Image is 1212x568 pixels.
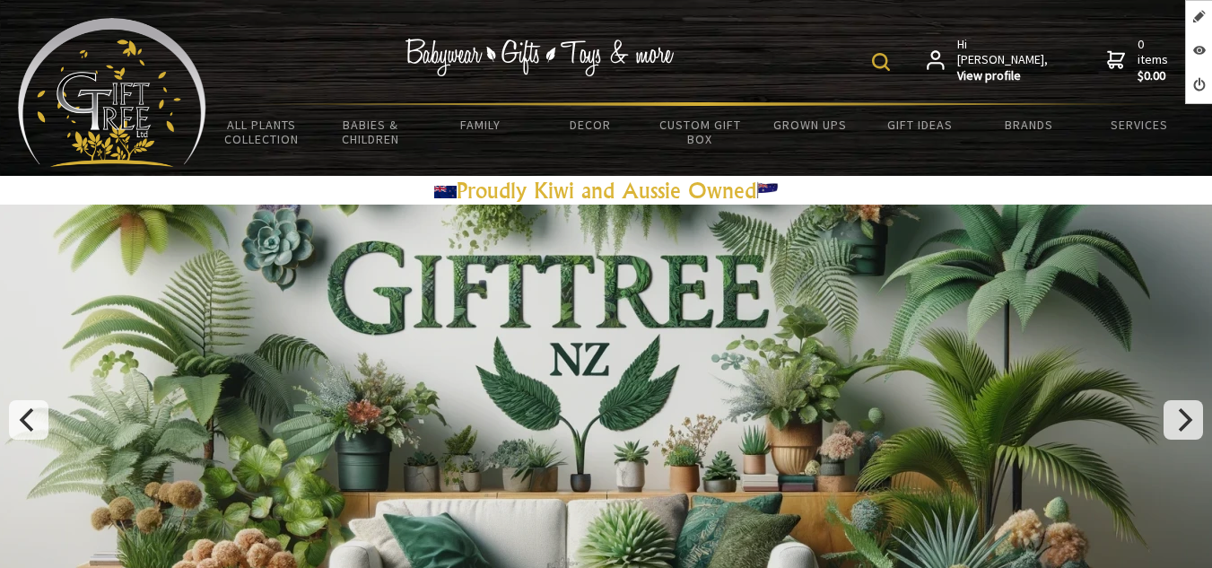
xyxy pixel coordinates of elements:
button: Next [1164,400,1203,440]
a: Proudly Kiwi and Aussie Owned [434,177,779,204]
a: Family [426,106,536,144]
a: Hi [PERSON_NAME],View profile [927,37,1050,84]
a: Grown Ups [755,106,865,144]
a: Babies & Children [316,106,425,158]
a: All Plants Collection [206,106,316,158]
button: Previous [9,400,48,440]
a: Custom Gift Box [645,106,754,158]
a: Services [1085,106,1194,144]
img: Babyware - Gifts - Toys and more... [18,18,206,167]
img: Babywear - Gifts - Toys & more [405,39,674,76]
strong: View profile [957,68,1050,84]
a: Brands [974,106,1084,144]
img: product search [872,53,890,71]
a: Gift Ideas [865,106,974,144]
span: Hi [PERSON_NAME], [957,37,1050,84]
span: 0 items [1138,36,1172,84]
a: Decor [536,106,645,144]
a: 0 items$0.00 [1107,37,1172,84]
strong: $0.00 [1138,68,1172,84]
